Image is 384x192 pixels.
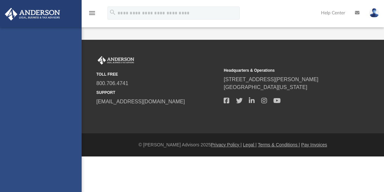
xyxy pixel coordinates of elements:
a: [STREET_ADDRESS][PERSON_NAME] [224,77,318,82]
div: © [PERSON_NAME] Advisors 2025 [82,141,384,148]
i: search [109,9,116,16]
small: Headquarters & Operations [224,67,346,73]
a: 800.706.4741 [96,81,128,86]
img: User Pic [369,8,379,18]
a: [EMAIL_ADDRESS][DOMAIN_NAME] [96,99,185,104]
i: menu [88,9,96,17]
a: [GEOGRAPHIC_DATA][US_STATE] [224,84,307,90]
a: Pay Invoices [301,142,327,147]
small: SUPPORT [96,90,219,96]
img: Anderson Advisors Platinum Portal [96,56,136,65]
a: menu [88,12,96,17]
small: TOLL FREE [96,71,219,77]
a: Legal | [243,142,257,147]
a: Terms & Conditions | [258,142,300,147]
a: Privacy Policy | [211,142,242,147]
img: Anderson Advisors Platinum Portal [3,8,62,21]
